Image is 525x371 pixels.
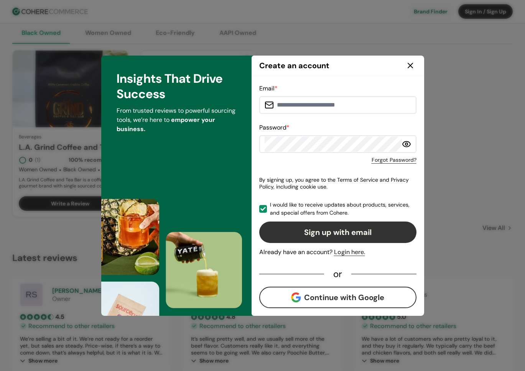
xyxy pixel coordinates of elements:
div: Already have an account? [259,248,416,257]
h2: Create an account [259,60,329,71]
p: From trusted reviews to powerful sourcing tools, we’re here to [117,106,236,134]
span: I would like to receive updates about products, services, and special offers from Cohere. [270,201,416,217]
label: Password [259,123,290,131]
span: empower your business. [117,116,215,133]
h3: Insights That Drive Success [117,71,236,102]
button: Sign up with email [259,222,416,243]
a: Forgot Password? [372,156,416,164]
div: Login here. [334,248,365,257]
label: Email [259,84,278,92]
p: By signing up, you agree to the Terms of Service and Privacy Policy, including cookie use. [259,173,416,193]
div: or [324,271,351,277]
button: Continue with Google [259,287,416,308]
